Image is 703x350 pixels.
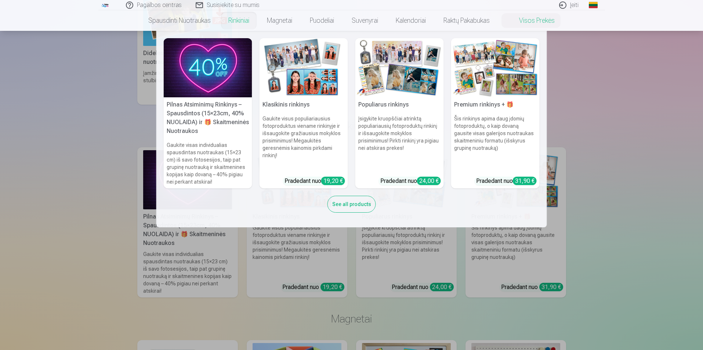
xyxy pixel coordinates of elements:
[451,112,540,174] h6: Šis rinkinys apima daug įdomių fotoproduktų, o kaip dovaną gausite visas galerijos nuotraukas ska...
[285,177,345,185] div: Pradedant nuo
[355,38,444,97] img: Populiarus rinkinys
[164,38,252,188] a: Pilnas Atsiminimų Rinkinys – Spausdintos (15×23cm, 40% NUOLAIDA) ir 🎁 Skaitmeninės NuotraukosPiln...
[417,177,441,185] div: 24,00 €
[435,10,499,31] a: Raktų pakabukas
[139,10,220,31] a: Spausdinti nuotraukas
[355,97,444,112] h5: Populiarus rinkinys
[343,10,387,31] a: Suvenyrai
[301,10,343,31] a: Puodeliai
[101,3,109,7] img: /fa2
[164,97,252,138] h5: Pilnas Atsiminimų Rinkinys – Spausdintos (15×23cm, 40% NUOLAIDA) ir 🎁 Skaitmeninės Nuotraukos
[355,38,444,188] a: Populiarus rinkinysPopuliarus rinkinysĮsigykite kruopščiai atrinktą populiariausių fotoproduktų r...
[451,38,540,97] img: Premium rinkinys + 🎁
[476,177,537,185] div: Pradedant nuo
[164,38,252,97] img: Pilnas Atsiminimų Rinkinys – Spausdintos (15×23cm, 40% NUOLAIDA) ir 🎁 Skaitmeninės Nuotraukos
[220,10,258,31] a: Rinkiniai
[327,196,376,213] div: See all products
[451,38,540,188] a: Premium rinkinys + 🎁Premium rinkinys + 🎁Šis rinkinys apima daug įdomių fotoproduktų, o kaip dovan...
[164,138,252,188] h6: Gaukite visas individualias spausdintas nuotraukas (15×23 cm) iš savo fotosesijos, taip pat grupi...
[321,177,345,185] div: 19,20 €
[499,10,564,31] a: Visos prekės
[513,177,537,185] div: 31,90 €
[258,10,301,31] a: Magnetai
[260,38,348,188] a: Klasikinis rinkinysKlasikinis rinkinysGaukite visus populiariausius fotoproduktus viename rinkiny...
[327,200,376,208] a: See all products
[355,112,444,174] h6: Įsigykite kruopščiai atrinktą populiariausių fotoproduktų rinkinį ir išsaugokite mokyklos prisimi...
[451,97,540,112] h5: Premium rinkinys + 🎁
[380,177,441,185] div: Pradedant nuo
[260,38,348,97] img: Klasikinis rinkinys
[387,10,435,31] a: Kalendoriai
[260,112,348,174] h6: Gaukite visus populiariausius fotoproduktus viename rinkinyje ir išsaugokite gražiausius mokyklos...
[260,97,348,112] h5: Klasikinis rinkinys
